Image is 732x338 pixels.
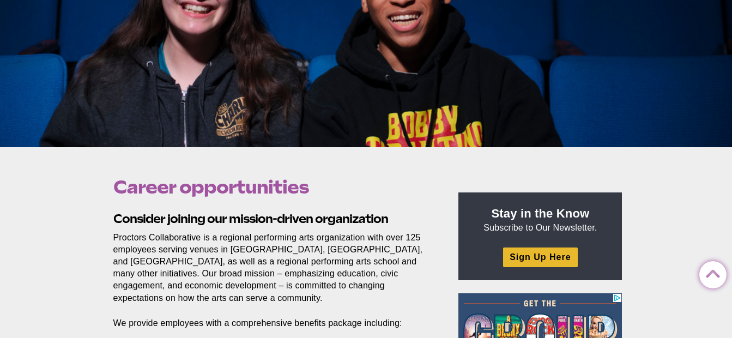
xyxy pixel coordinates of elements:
[492,207,590,220] strong: Stay in the Know
[113,212,388,226] strong: Consider joining our mission-driven organization
[113,317,434,329] p: We provide employees with a comprehensive benefits package including:
[113,232,434,304] p: Proctors Collaborative is a regional performing arts organization with over 125 employees serving...
[113,177,434,197] h1: Career opportunities
[471,206,609,234] p: Subscribe to Our Newsletter.
[699,262,721,283] a: Back to Top
[503,248,577,267] a: Sign Up Here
